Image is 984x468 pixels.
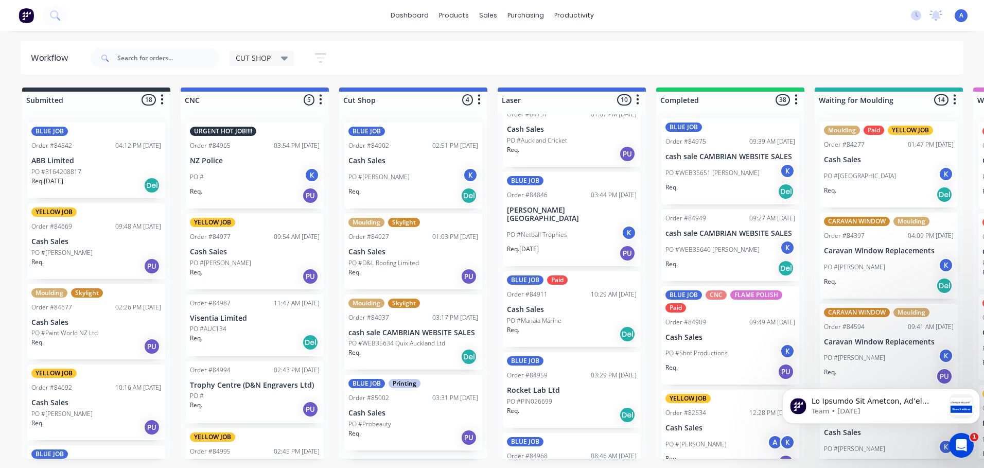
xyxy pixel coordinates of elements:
p: PO #[PERSON_NAME] [348,172,410,182]
div: BLUE JOB [507,437,543,446]
div: FLAME POLISH [730,290,782,300]
div: Order #84397 [824,231,865,240]
p: PO #Shot Productions [665,349,728,358]
p: Req. [507,406,519,415]
p: cash sale CAMBRIAN WEBSITE SALES [665,229,795,238]
p: Cash Sales [348,248,478,256]
div: BLUE JOBOrder #8497509:39 AM [DATE]cash sale CAMBRIAN WEBSITE SALESPO #WEB35651 [PERSON_NAME]KReq... [661,118,799,204]
div: YELLOW JOB [31,369,77,378]
div: BLUE JOB [31,449,68,459]
p: Req. [31,257,44,267]
div: YELLOW JOB [665,394,711,403]
div: MouldingSkylightOrder #8467702:26 PM [DATE]Cash SalesPO #Paint World NZ LtdReq.PU [27,284,165,360]
div: Order #84277 [824,140,865,149]
p: Req. [190,268,202,277]
span: A [959,11,963,20]
div: 04:12 PM [DATE] [115,141,161,150]
div: 03:44 PM [DATE] [591,190,637,200]
div: PU [302,187,319,204]
p: Req. [190,401,202,410]
p: Cash Sales [824,155,954,164]
div: 09:39 AM [DATE] [749,137,795,146]
div: Del [461,349,477,365]
div: 04:09 PM [DATE] [908,231,954,240]
p: Cash Sales [507,125,637,134]
p: Cash Sales [348,409,478,418]
div: YELLOW JOBOrder #8497709:54 AM [DATE]Cash SalesPO #[PERSON_NAME]Req.PU [186,214,324,289]
div: K [780,163,795,179]
div: CARAVAN WINDOW [824,308,890,317]
div: Del [778,183,794,200]
div: K [621,225,637,240]
div: 09:27 AM [DATE] [749,214,795,223]
div: 03:17 PM [DATE] [432,313,478,322]
div: Order #8498711:47 AM [DATE]Visentia LimitedPO #AUC134Req.Del [186,294,324,356]
div: K [780,435,795,450]
p: PO #[PERSON_NAME] [824,263,885,272]
div: Order #84542 [31,141,72,150]
div: Order #8499402:43 PM [DATE]Trophy Centre (D&N Engravers Ltd)PO #Req.PU [186,361,324,423]
p: PO #[PERSON_NAME] [824,444,885,454]
p: Caravan Window Replacements [824,247,954,255]
p: Req. [31,338,44,347]
p: Req. [DATE] [507,245,539,254]
p: Cash Sales [31,318,161,327]
span: CUT SHOP [236,53,271,63]
div: 02:45 PM [DATE] [274,447,320,456]
div: CARAVAN WINDOWMouldingOrder #8439704:09 PM [DATE]Caravan Window ReplacementsPO #[PERSON_NAME]KReq... [820,213,958,299]
div: Del [619,326,636,342]
div: Order #84977 [190,232,231,241]
div: BLUE JOB [665,123,702,132]
div: CARAVAN WINDOWMouldingOrder #8459409:41 AM [DATE]Caravan Window ReplacementsPO #[PERSON_NAME]KReq.PU [820,304,958,390]
p: Req. [824,186,836,195]
div: BLUE JOB [507,275,543,285]
div: YELLOW JOBOrder #8469210:16 AM [DATE]Cash SalesPO #[PERSON_NAME]Req.PU [27,365,165,440]
p: PO #[PERSON_NAME] [824,353,885,362]
div: Order #84677 [31,303,72,312]
p: Cash Sales [348,157,478,165]
div: K [938,166,954,182]
div: PU [302,268,319,285]
div: K [938,439,954,455]
div: URGENT HOT JOB!!!! [190,127,256,136]
p: PO #WEB35634 Quix Auckland Ltd [348,339,445,348]
div: PU [778,363,794,380]
div: Order #8475701:07 PM [DATE]Cash SalesPO #Auckland CricketReq.PU [503,91,641,167]
div: BLUE JOB [348,379,385,388]
p: [PERSON_NAME][GEOGRAPHIC_DATA] [507,206,637,223]
p: PO #Probeauty [348,420,391,429]
p: Req. [665,363,678,372]
p: PO #AUC134 [190,324,226,334]
div: Moulding [893,217,929,226]
div: Del [302,334,319,351]
p: Req. [665,259,678,269]
div: 02:51 PM [DATE] [432,141,478,150]
div: PU [461,268,477,285]
p: PO #Paint World NZ Ltd [31,328,98,338]
div: Order #84692 [31,383,72,392]
p: PO #Manaia Marine [507,316,561,325]
div: Order #84965 [190,141,231,150]
div: YELLOW JOB [190,432,235,442]
div: 01:03 PM [DATE] [432,232,478,241]
p: PO #[GEOGRAPHIC_DATA] [824,171,896,181]
div: Moulding [348,218,384,227]
div: 09:54 AM [DATE] [274,232,320,241]
div: Del [778,260,794,276]
p: Cash Sales [665,333,795,342]
iframe: Intercom live chat [949,433,974,458]
div: 03:31 PM [DATE] [432,393,478,403]
p: Req. [DATE] [31,177,63,186]
div: Order #84911 [507,290,548,299]
p: Rocket Lab Ltd [507,386,637,395]
div: products [434,8,474,23]
p: Req. [348,429,361,438]
div: 03:29 PM [DATE] [591,371,637,380]
div: Order #84968 [507,452,548,461]
div: PU [619,146,636,162]
div: Moulding [348,299,384,308]
div: 01:07 PM [DATE] [591,110,637,119]
div: YELLOW JOB [888,126,933,135]
div: MouldingSkylightOrder #8493703:17 PM [DATE]cash sale CAMBRIAN WEBSITE SALESPO #WEB35634 Quix Auck... [344,294,482,370]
